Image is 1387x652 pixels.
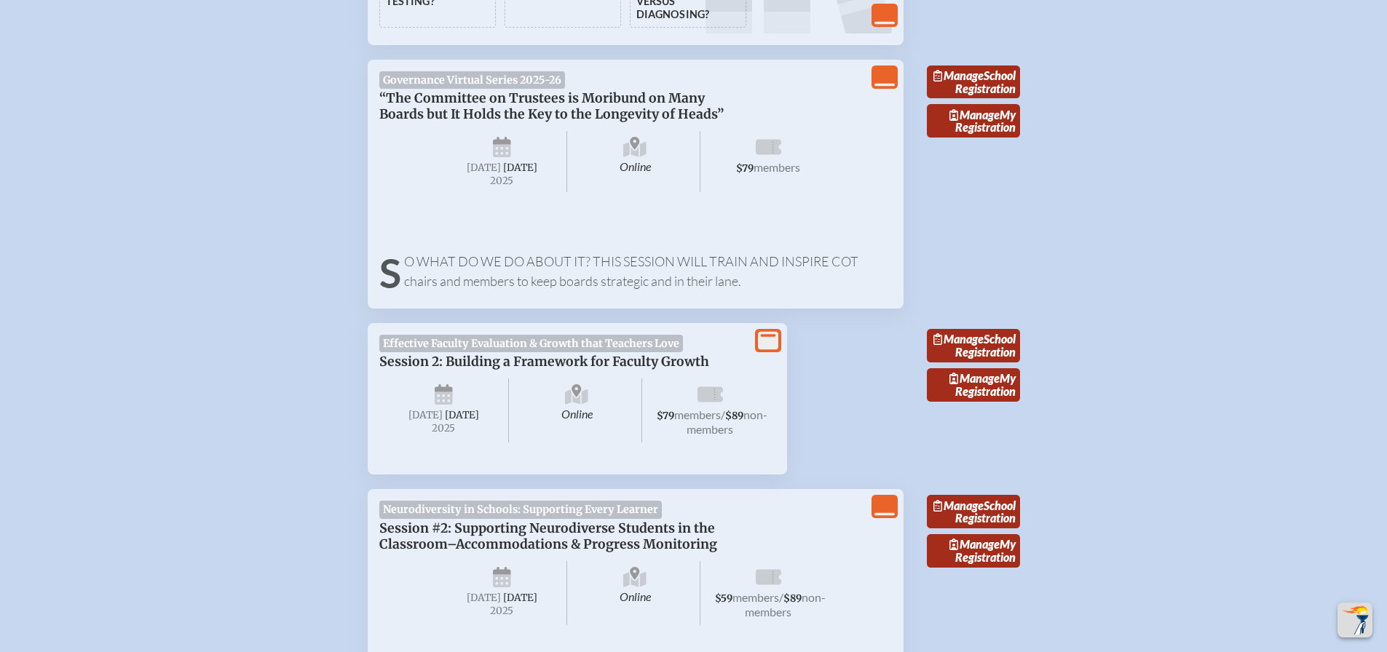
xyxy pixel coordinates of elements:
span: non-members [687,407,767,436]
span: 2025 [391,423,497,434]
span: $79 [736,162,754,175]
span: Online [512,378,642,442]
span: members [754,160,800,174]
span: $89 [725,410,743,422]
span: Manage [933,68,984,82]
span: Session #2: Supporting Neurodiverse Students in the Classroom–Accommodations & Progress Monitoring [379,520,717,552]
a: ManageSchool Registration [927,329,1020,362]
span: Online [570,131,700,192]
span: Manage [949,108,1000,122]
span: $79 [657,410,674,422]
span: Neurodiversity in Schools: Supporting Every Learner [379,501,663,518]
span: members [732,590,779,604]
p: So what do we do about it? This session will train and inspire COT chairs and members to keep boa... [379,252,892,291]
a: ManageMy Registration [927,534,1020,568]
span: [DATE] [467,592,501,604]
span: $59 [715,592,732,605]
span: 2025 [449,605,556,616]
span: [DATE] [445,409,479,421]
span: / [721,407,725,421]
span: Manage [949,371,1000,385]
img: To the top [1340,605,1370,635]
button: Scroll Top [1337,603,1372,637]
span: Effective Faculty Evaluation & Growth that Teachers Love [379,335,684,352]
span: [DATE] [503,592,537,604]
span: [DATE] [467,162,501,174]
span: $89 [783,592,802,605]
span: Manage [933,498,984,512]
span: Manage [933,332,984,346]
span: Session 2: Building a Framework for Faculty Growth [379,354,709,370]
span: [DATE] [503,162,537,174]
span: [DATE] [408,409,443,421]
a: ManageSchool Registration [927,495,1020,528]
span: Online [570,561,700,625]
span: members [674,407,721,421]
span: “The Committee on Trustees is Moribund on Many Boards but It Holds the Key to the Longevity of He... [379,90,724,122]
span: non-members [745,590,826,619]
span: Manage [949,537,1000,551]
a: ManageMy Registration [927,368,1020,402]
a: ManageSchool Registration [927,65,1020,99]
span: / [779,590,783,604]
a: ManageMy Registration [927,104,1020,138]
span: Governance Virtual Series 2025-26 [379,71,566,89]
span: 2025 [449,175,556,186]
